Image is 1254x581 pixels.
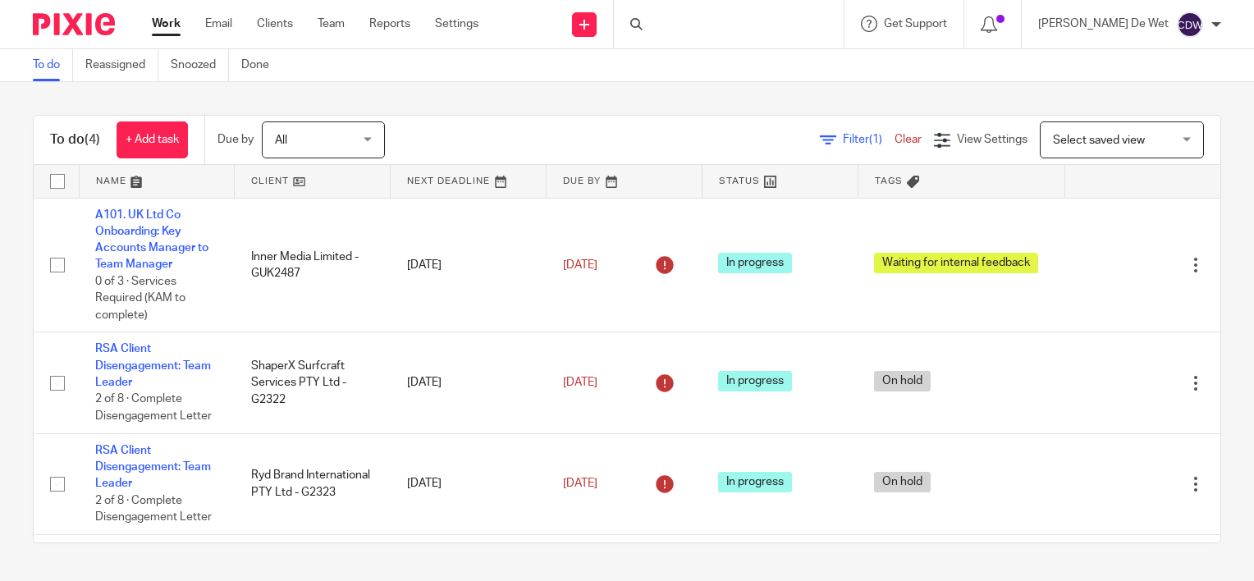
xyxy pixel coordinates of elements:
a: RSA Client Disengagement: Team Leader [95,445,211,490]
a: Email [205,16,232,32]
td: Inner Media Limited - GUK2487 [235,198,391,332]
span: Select saved view [1053,135,1145,146]
span: View Settings [957,134,1027,145]
p: Due by [217,131,254,148]
a: To do [33,49,73,81]
img: svg%3E [1177,11,1203,38]
span: [DATE] [563,478,597,489]
a: Reassigned [85,49,158,81]
a: + Add task [117,121,188,158]
span: On hold [874,371,931,391]
a: A101. UK Ltd Co Onboarding: Key Accounts Manager to Team Manager [95,209,208,271]
span: [DATE] [563,377,597,388]
a: RSA Client Disengagement: Team Leader [95,343,211,388]
span: Filter [843,134,895,145]
span: In progress [718,253,792,273]
a: Team [318,16,345,32]
span: On hold [874,472,931,492]
span: Tags [875,176,903,185]
td: ShaperX Surfcraft Services PTY Ltd - G2322 [235,332,391,433]
p: [PERSON_NAME] De Wet [1038,16,1169,32]
td: [DATE] [391,198,547,332]
td: [DATE] [391,332,547,433]
span: In progress [718,371,792,391]
a: Done [241,49,281,81]
td: Ryd Brand International PTY Ltd - G2323 [235,433,391,534]
a: Snoozed [171,49,229,81]
span: (1) [869,134,882,145]
a: Clients [257,16,293,32]
a: Reports [369,16,410,32]
a: Clear [895,134,922,145]
h1: To do [50,131,100,149]
span: [DATE] [563,259,597,271]
span: All [275,135,287,146]
span: Get Support [884,18,947,30]
img: Pixie [33,13,115,35]
a: Work [152,16,181,32]
a: Settings [435,16,478,32]
span: In progress [718,472,792,492]
span: (4) [85,133,100,146]
span: 2 of 8 · Complete Disengagement Letter [95,394,212,423]
span: 2 of 8 · Complete Disengagement Letter [95,495,212,524]
td: [DATE] [391,433,547,534]
span: Waiting for internal feedback [874,253,1038,273]
span: 0 of 3 · Services Required (KAM to complete) [95,276,185,321]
